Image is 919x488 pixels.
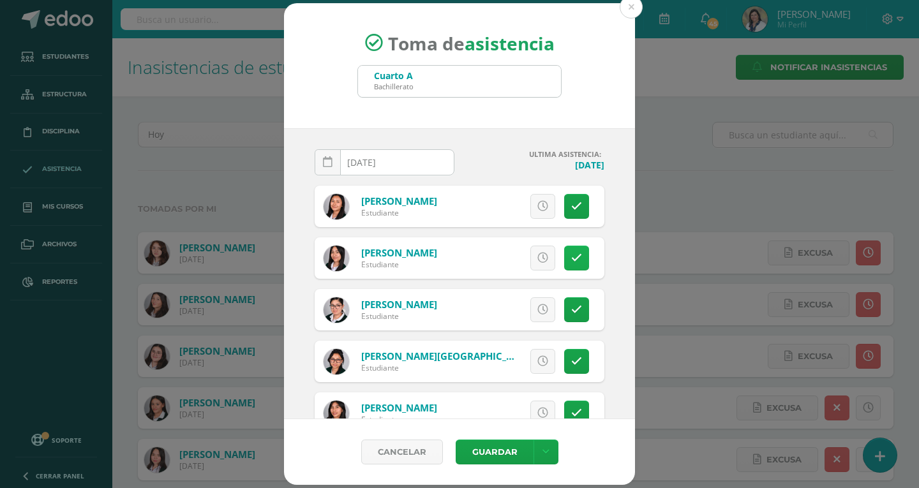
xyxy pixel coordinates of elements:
div: Bachillerato [374,82,414,91]
span: Toma de [388,31,555,55]
img: 8fe94ee545c18678c7a6f96759da612a.png [324,297,349,323]
img: 50dd00c6fc1261b8cf1c0b947da52834.png [324,401,349,426]
button: Guardar [456,440,534,464]
a: [PERSON_NAME] [361,246,437,259]
div: Estudiante [361,362,514,373]
img: bb86cadcc81c367b7591840f8c48f911.png [324,349,349,374]
input: Fecha de Inasistencia [315,150,454,175]
a: [PERSON_NAME] [361,401,437,414]
div: Estudiante [361,414,437,425]
h4: ULTIMA ASISTENCIA: [465,149,604,159]
a: [PERSON_NAME] [361,195,437,207]
a: [PERSON_NAME][GEOGRAPHIC_DATA] [361,350,535,362]
div: Estudiante [361,311,437,322]
div: Estudiante [361,259,437,270]
input: Busca un grado o sección aquí... [358,66,561,97]
strong: asistencia [465,31,555,55]
img: 7bb76f0b91cd7d8c4556041d5657aafc.png [324,194,349,219]
a: [PERSON_NAME] [361,298,437,311]
img: e6ea1a72baaff13fc2409458813e0284.png [324,246,349,271]
a: Cancelar [361,440,443,464]
div: Cuarto A [374,70,414,82]
div: Estudiante [361,207,437,218]
h4: [DATE] [465,159,604,171]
